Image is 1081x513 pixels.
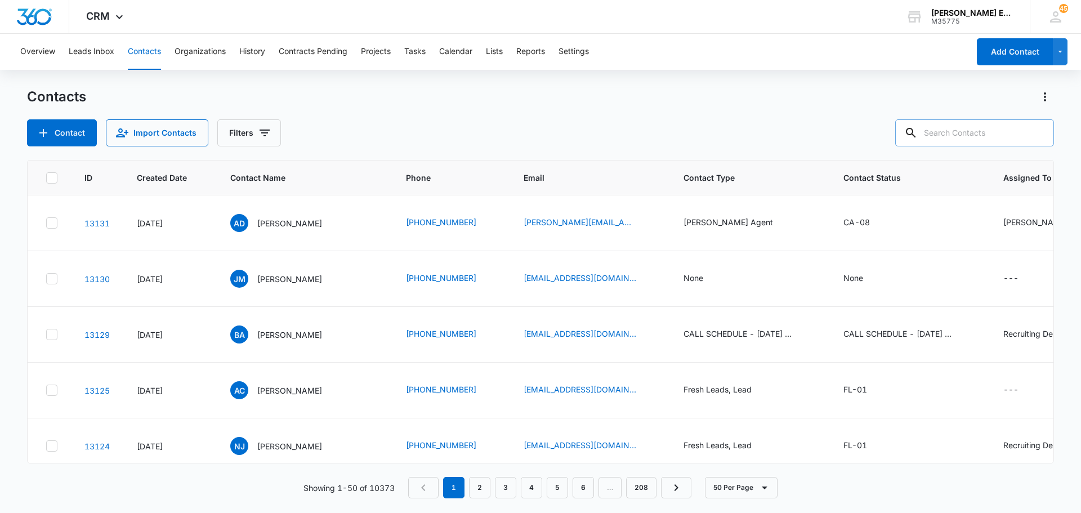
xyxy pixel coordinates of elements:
[684,439,752,451] div: Fresh Leads, Lead
[843,383,867,395] div: FL-01
[1003,383,1039,397] div: Assigned To - - Select to Edit Field
[27,88,86,105] h1: Contacts
[128,34,161,70] button: Contacts
[406,328,476,340] a: [PHONE_NUMBER]
[406,439,497,453] div: Phone - (786) 712-6116 - Select to Edit Field
[84,218,110,228] a: Navigate to contact details page for Anthony Daniel Anselmo
[524,383,636,395] a: [EMAIL_ADDRESS][DOMAIN_NAME]
[137,440,203,452] div: [DATE]
[406,383,476,395] a: [PHONE_NUMBER]
[524,216,636,228] a: [PERSON_NAME][EMAIL_ADDRESS][DOMAIN_NAME]
[843,439,867,451] div: FL-01
[406,216,497,230] div: Phone - (951) 816-0619 - Select to Edit Field
[230,214,248,232] span: AD
[361,34,391,70] button: Projects
[931,8,1013,17] div: account name
[230,325,342,344] div: Contact Name - Betty A ARELLANO - Select to Edit Field
[257,440,322,452] p: [PERSON_NAME]
[705,477,778,498] button: 50 Per Page
[406,272,497,286] div: Phone - +1 (954) 692-4478 - Select to Edit Field
[684,272,703,284] div: None
[524,272,656,286] div: Email - Mortgageboss407@gmail.com - Select to Edit Field
[1036,88,1054,106] button: Actions
[661,477,691,498] a: Next Page
[1003,383,1019,397] div: ---
[547,477,568,498] a: Page 5
[843,216,870,228] div: CA-08
[684,272,723,286] div: Contact Type - None - Select to Edit Field
[279,34,347,70] button: Contracts Pending
[230,270,248,288] span: JM
[137,172,187,184] span: Created Date
[524,328,636,340] a: [EMAIL_ADDRESS][DOMAIN_NAME]
[137,217,203,229] div: [DATE]
[406,272,476,284] a: [PHONE_NUMBER]
[1003,272,1039,286] div: Assigned To - - Select to Edit Field
[931,17,1013,25] div: account id
[1059,4,1068,13] div: notifications count
[217,119,281,146] button: Filters
[469,477,490,498] a: Page 2
[408,477,691,498] nav: Pagination
[230,325,248,344] span: BA
[230,381,342,399] div: Contact Name - Andrew Cope - Select to Edit Field
[257,273,322,285] p: [PERSON_NAME]
[137,385,203,396] div: [DATE]
[843,439,887,453] div: Contact Status - FL-01 - Select to Edit Field
[257,329,322,341] p: [PERSON_NAME]
[230,214,342,232] div: Contact Name - Anthony Daniel Anselmo - Select to Edit Field
[230,437,342,455] div: Contact Name - Natacha Jean - Select to Edit Field
[257,217,322,229] p: [PERSON_NAME]
[1003,216,1068,228] div: [PERSON_NAME]
[239,34,265,70] button: History
[684,439,772,453] div: Contact Type - Fresh Leads, Lead - Select to Edit Field
[843,272,883,286] div: Contact Status - None - Select to Edit Field
[684,328,816,341] div: Contact Type - CALL SCHEDULE - DEC 2024 - TYPE, Fresh Leads, Lead - Select to Edit Field
[524,439,636,451] a: [EMAIL_ADDRESS][DOMAIN_NAME]
[84,274,110,284] a: Navigate to contact details page for Joel Morales
[1003,272,1019,286] div: ---
[524,439,656,453] div: Email - natachajean139@gmail.com - Select to Edit Field
[843,328,956,340] div: CALL SCHEDULE - [DATE] - STATUS, [GEOGRAPHIC_DATA]-01
[230,381,248,399] span: AC
[895,119,1054,146] input: Search Contacts
[843,328,976,341] div: Contact Status - CALL SCHEDULE - DEC 2024 - STATUS, NV-01 - Select to Edit Field
[27,119,97,146] button: Add Contact
[684,216,773,228] div: [PERSON_NAME] Agent
[684,328,796,340] div: CALL SCHEDULE - [DATE] - TYPE, Fresh Leads, Lead
[524,216,656,230] div: Email - anthony@abundancerei.com - Select to Edit Field
[86,10,110,22] span: CRM
[977,38,1053,65] button: Add Contact
[404,34,426,70] button: Tasks
[684,216,793,230] div: Contact Type - Allison James Agent - Select to Edit Field
[684,383,752,395] div: Fresh Leads, Lead
[524,383,656,397] div: Email - andrewcope.1@gmail.com - Select to Edit Field
[257,385,322,396] p: [PERSON_NAME]
[69,34,114,70] button: Leads Inbox
[230,437,248,455] span: NJ
[626,477,656,498] a: Page 208
[524,272,636,284] a: [EMAIL_ADDRESS][DOMAIN_NAME]
[303,482,395,494] p: Showing 1-50 of 10373
[84,330,110,340] a: Navigate to contact details page for Betty A ARELLANO
[843,272,863,284] div: None
[843,383,887,397] div: Contact Status - FL-01 - Select to Edit Field
[439,34,472,70] button: Calendar
[84,386,110,395] a: Navigate to contact details page for Andrew Cope
[843,216,890,230] div: Contact Status - CA-08 - Select to Edit Field
[524,328,656,341] div: Email - bettyarellano702@gmail.com - Select to Edit Field
[524,172,640,184] span: Email
[406,328,497,341] div: Phone - (702) 409-5111 - Select to Edit Field
[559,34,589,70] button: Settings
[406,439,476,451] a: [PHONE_NUMBER]
[684,172,800,184] span: Contact Type
[230,172,363,184] span: Contact Name
[230,270,342,288] div: Contact Name - Joel Morales - Select to Edit Field
[137,329,203,341] div: [DATE]
[521,477,542,498] a: Page 4
[84,441,110,451] a: Navigate to contact details page for Natacha Jean
[175,34,226,70] button: Organizations
[406,383,497,397] div: Phone - (207) 831-0690 - Select to Edit Field
[406,172,480,184] span: Phone
[495,477,516,498] a: Page 3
